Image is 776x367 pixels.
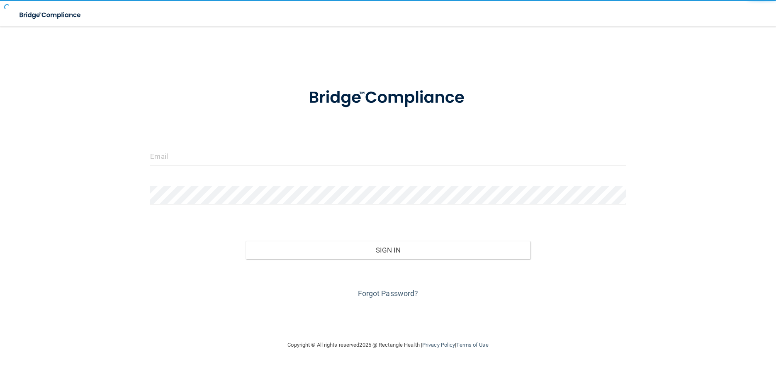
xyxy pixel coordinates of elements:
[292,76,485,119] img: bridge_compliance_login_screen.278c3ca4.svg
[456,342,488,348] a: Terms of Use
[422,342,455,348] a: Privacy Policy
[150,147,625,165] input: Email
[246,241,531,259] button: Sign In
[358,289,418,298] a: Forgot Password?
[12,7,89,24] img: bridge_compliance_login_screen.278c3ca4.svg
[237,332,540,358] div: Copyright © All rights reserved 2025 @ Rectangle Health | |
